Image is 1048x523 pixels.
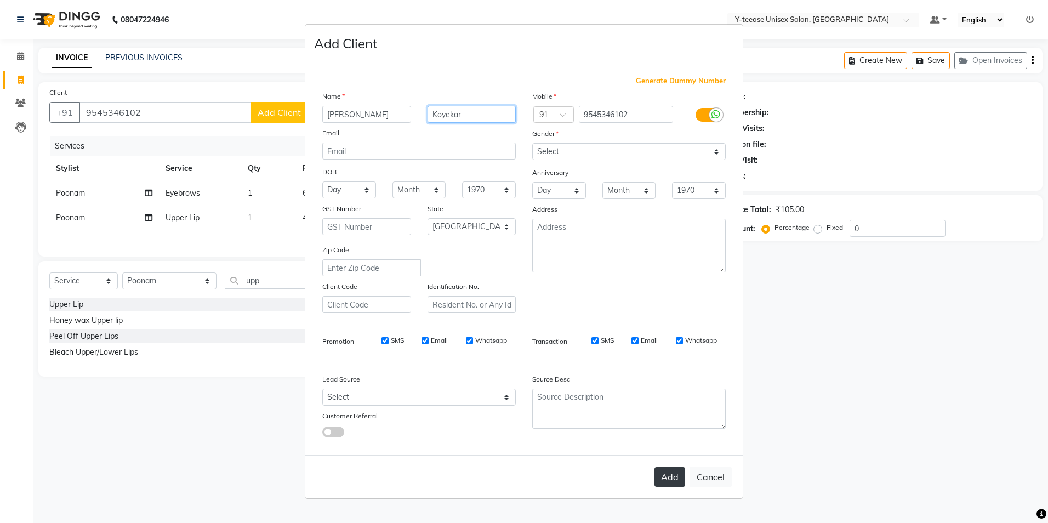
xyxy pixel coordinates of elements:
[322,337,354,346] label: Promotion
[428,282,479,292] label: Identification No.
[322,167,337,177] label: DOB
[322,92,345,101] label: Name
[314,33,377,53] h4: Add Client
[685,336,717,345] label: Whatsapp
[579,106,674,123] input: Mobile
[532,168,568,178] label: Anniversary
[322,282,357,292] label: Client Code
[391,336,404,345] label: SMS
[428,106,516,123] input: Last Name
[322,218,411,235] input: GST Number
[322,245,349,255] label: Zip Code
[428,296,516,313] input: Resident No. or Any Id
[431,336,448,345] label: Email
[532,204,557,214] label: Address
[601,336,614,345] label: SMS
[475,336,507,345] label: Whatsapp
[654,467,685,487] button: Add
[532,129,559,139] label: Gender
[636,76,726,87] span: Generate Dummy Number
[322,296,411,313] input: Client Code
[690,467,732,487] button: Cancel
[428,204,443,214] label: State
[322,106,411,123] input: First Name
[322,128,339,138] label: Email
[532,374,570,384] label: Source Desc
[322,374,360,384] label: Lead Source
[322,204,361,214] label: GST Number
[322,411,378,421] label: Customer Referral
[322,143,516,160] input: Email
[532,337,567,346] label: Transaction
[641,336,658,345] label: Email
[532,92,556,101] label: Mobile
[322,259,421,276] input: Enter Zip Code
